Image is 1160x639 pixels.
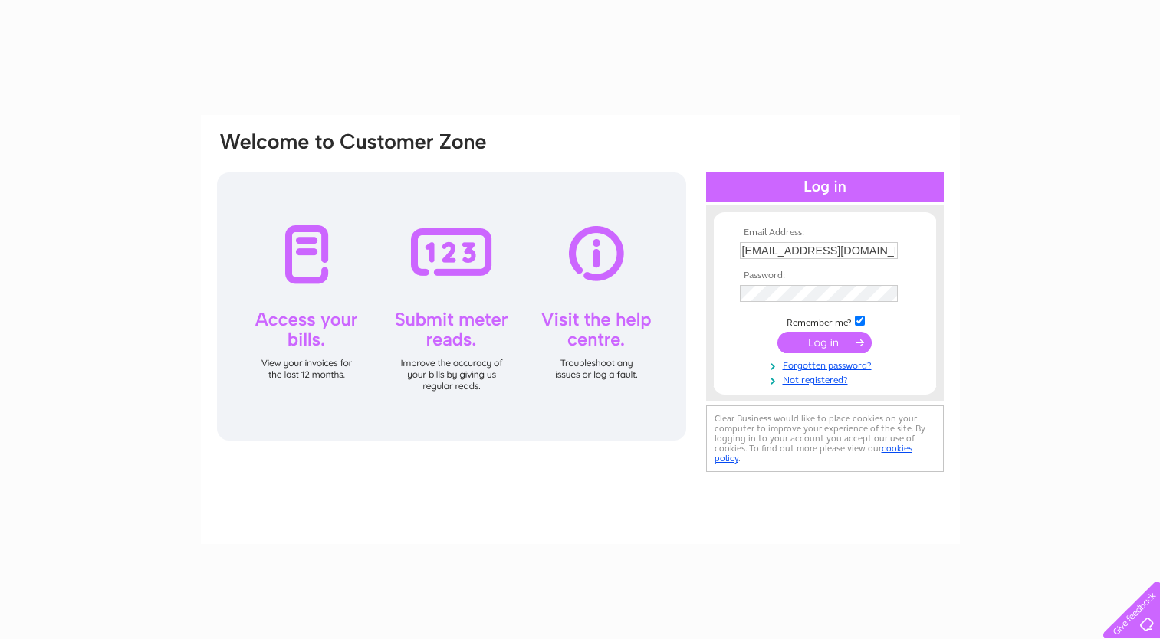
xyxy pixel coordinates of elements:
[736,228,914,238] th: Email Address:
[715,443,912,464] a: cookies policy
[740,357,914,372] a: Forgotten password?
[777,332,872,353] input: Submit
[736,270,914,281] th: Password:
[740,372,914,386] a: Not registered?
[736,313,914,329] td: Remember me?
[706,405,944,472] div: Clear Business would like to place cookies on your computer to improve your experience of the sit...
